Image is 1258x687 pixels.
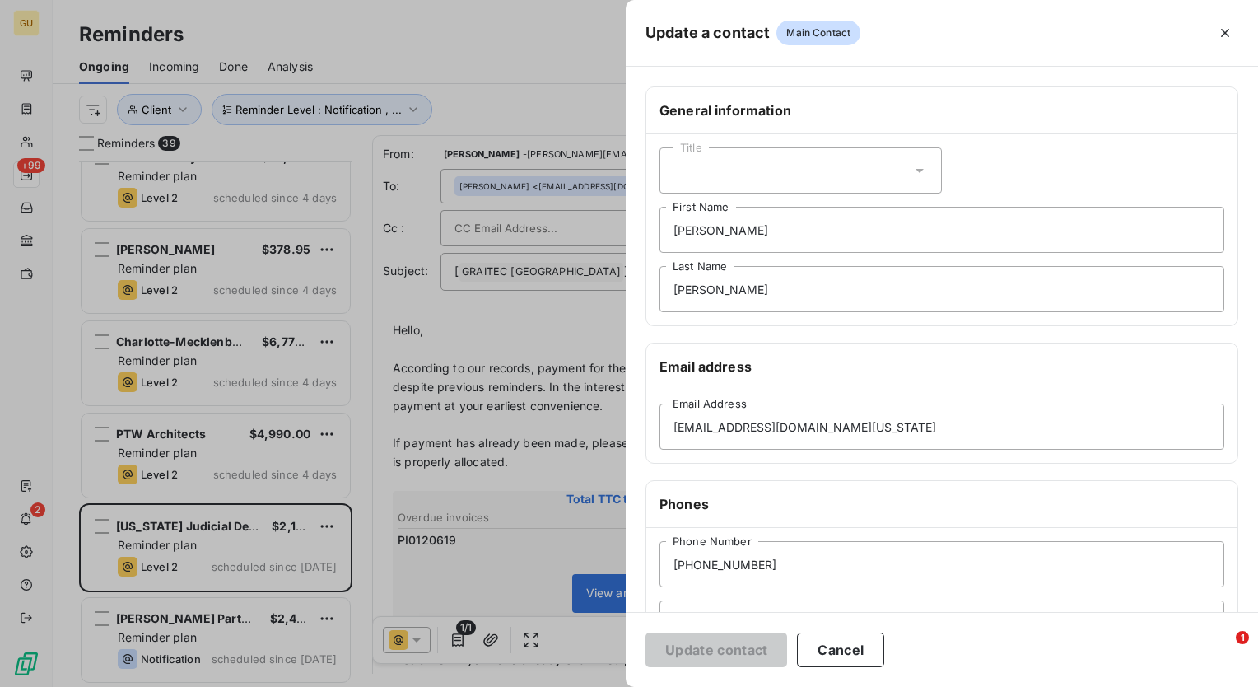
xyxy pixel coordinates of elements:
input: placeholder [659,601,1224,647]
h6: Phones [659,494,1224,514]
h6: Email address [659,357,1224,376]
button: Cancel [797,633,884,667]
h5: Update a contact [645,21,770,44]
iframe: Intercom live chat [1202,631,1242,671]
span: Main Contact [776,21,860,45]
input: placeholder [659,541,1224,587]
span: 1 [1236,631,1249,644]
h6: General information [659,100,1224,120]
input: placeholder [659,207,1224,253]
input: placeholder [659,266,1224,312]
input: placeholder [659,404,1224,450]
button: Update contact [645,633,787,667]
